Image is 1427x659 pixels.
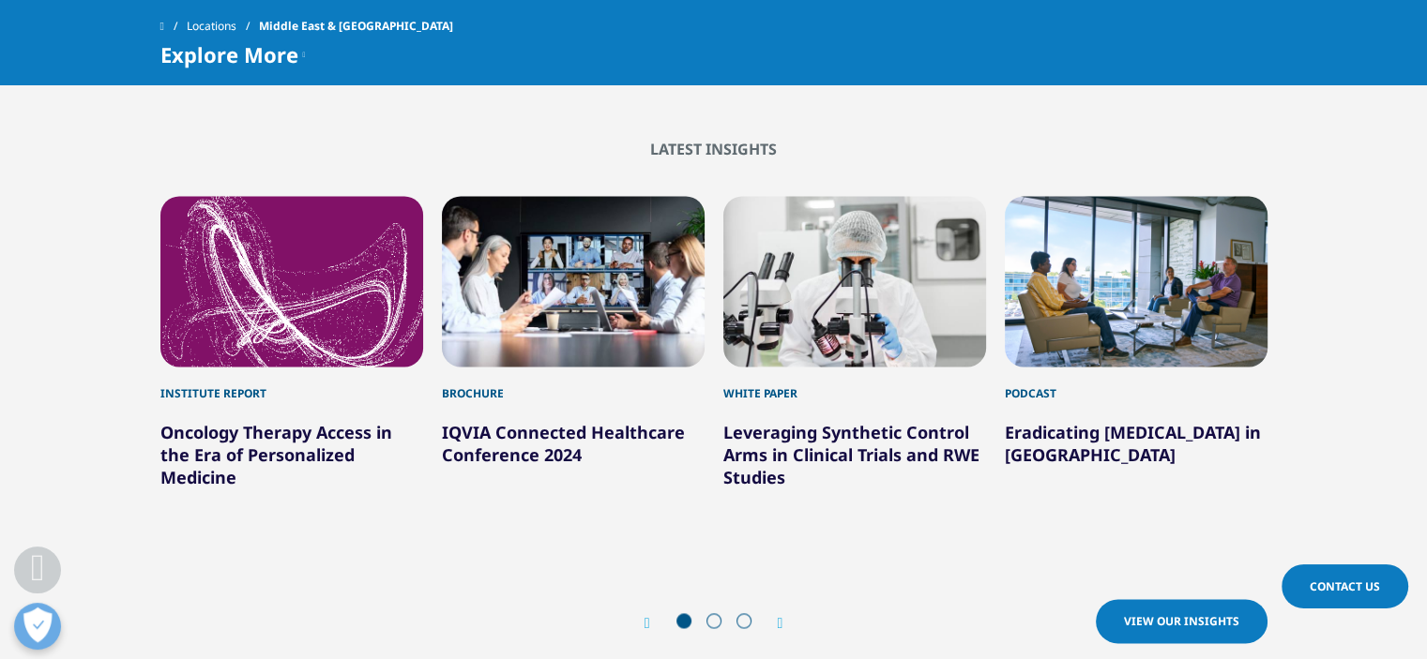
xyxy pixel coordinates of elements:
div: 1 / 12 [160,196,423,529]
div: Institute Report [160,367,423,402]
div: Next slide [759,614,783,632]
span: Contact Us [1310,578,1380,594]
a: Oncology Therapy Access in the Era of Personalized Medicine [160,421,392,488]
h2: Latest Insights [160,140,1268,158]
div: 4 / 12 [1005,196,1268,529]
a: Locations [187,9,259,43]
div: 2 / 12 [442,196,705,529]
span: View our Insights [1124,613,1239,629]
div: White Paper [723,367,986,402]
a: View our Insights [1096,599,1268,643]
span: Explore More [160,43,298,66]
a: Contact Us [1282,564,1408,608]
a: Leveraging Synthetic Control Arms in Clinical Trials and RWE Studies [723,421,979,488]
div: Previous slide [645,614,669,632]
a: IQVIA Connected Healthcare Conference 2024 [442,421,685,466]
span: Middle East & [GEOGRAPHIC_DATA] [259,9,453,43]
button: Präferenzen öffnen [14,603,61,650]
div: Podcast [1005,367,1268,402]
div: Brochure [442,367,705,402]
div: 3 / 12 [723,196,986,529]
a: Eradicating [MEDICAL_DATA] in [GEOGRAPHIC_DATA] [1005,421,1261,466]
